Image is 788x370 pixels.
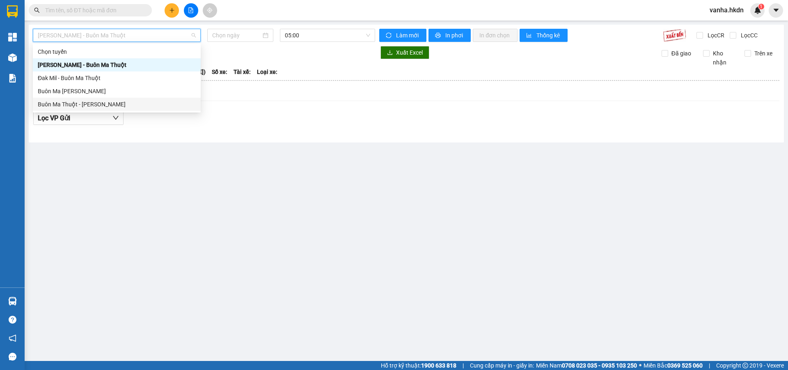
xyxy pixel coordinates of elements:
[668,49,694,58] span: Đã giao
[38,74,196,83] div: Đak Mil - Buôn Ma Thuột
[212,67,227,76] span: Số xe:
[709,361,710,370] span: |
[704,31,726,40] span: Lọc CR
[188,7,194,13] span: file-add
[285,29,370,41] span: 05:00
[536,361,637,370] span: Miền Nam
[381,361,456,370] span: Hỗ trợ kỹ thuật:
[8,297,17,306] img: warehouse-icon
[470,361,534,370] span: Cung cấp máy in - giấy in:
[562,362,637,369] strong: 0708 023 035 - 0935 103 250
[742,363,748,368] span: copyright
[435,32,442,39] span: printer
[33,85,201,98] div: Buôn Ma Thuột - Đak Mil
[386,32,393,39] span: sync
[33,58,201,71] div: Gia Nghĩa - Buôn Ma Thuột
[33,45,201,58] div: Chọn tuyến
[9,353,16,361] span: message
[9,316,16,324] span: question-circle
[663,29,686,42] img: 9k=
[760,4,763,9] span: 1
[380,46,429,59] button: downloadXuất Excel
[9,334,16,342] span: notification
[257,67,277,76] span: Loại xe:
[234,67,251,76] span: Tài xế:
[38,113,70,123] span: Lọc VP Gửi
[38,100,196,109] div: Buôn Ma Thuột - [PERSON_NAME]
[644,361,703,370] span: Miền Bắc
[33,71,201,85] div: Đak Mil - Buôn Ma Thuột
[8,53,17,62] img: warehouse-icon
[520,29,568,42] button: bar-chartThống kê
[754,7,761,14] img: icon-new-feature
[203,3,217,18] button: aim
[463,361,464,370] span: |
[112,115,119,121] span: down
[428,29,471,42] button: printerIn phơi
[758,4,764,9] sup: 1
[212,31,261,40] input: 13/08/2025
[769,3,783,18] button: caret-down
[45,6,142,15] input: Tìm tên, số ĐT hoặc mã đơn
[379,29,426,42] button: syncLàm mới
[536,31,561,40] span: Thống kê
[7,5,18,18] img: logo-vxr
[703,5,750,15] span: vanha.hkdn
[667,362,703,369] strong: 0369 525 060
[169,7,175,13] span: plus
[34,7,40,13] span: search
[526,32,533,39] span: bar-chart
[38,29,196,41] span: Gia Nghĩa - Buôn Ma Thuột
[8,33,17,41] img: dashboard-icon
[207,7,213,13] span: aim
[738,31,759,40] span: Lọc CC
[396,31,420,40] span: Làm mới
[165,3,179,18] button: plus
[38,60,196,69] div: [PERSON_NAME] - Buôn Ma Thuột
[473,29,518,42] button: In đơn chọn
[445,31,464,40] span: In phơi
[38,87,196,96] div: Buôn Ma [PERSON_NAME]
[639,364,641,367] span: ⚪️
[33,98,201,111] div: Buôn Ma Thuột - Gia Nghĩa
[421,362,456,369] strong: 1900 633 818
[184,3,198,18] button: file-add
[33,112,124,125] button: Lọc VP Gửi
[772,7,780,14] span: caret-down
[710,49,738,67] span: Kho nhận
[8,74,17,83] img: solution-icon
[38,47,196,56] div: Chọn tuyến
[751,49,776,58] span: Trên xe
